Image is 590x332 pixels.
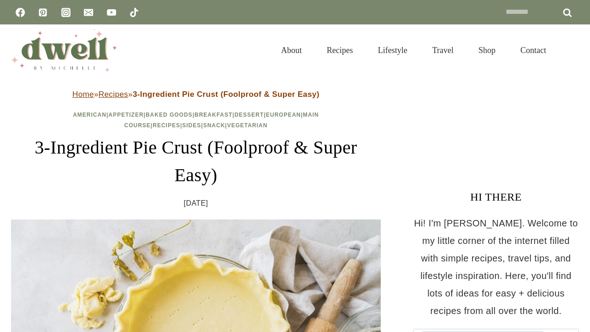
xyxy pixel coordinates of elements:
a: Shop [466,34,508,66]
nav: Primary Navigation [269,34,559,66]
a: Appetizer [108,112,143,118]
a: Lifestyle [366,34,420,66]
a: Recipes [153,122,180,129]
a: About [269,34,314,66]
a: Pinterest [34,3,52,22]
h3: HI THERE [413,189,579,205]
a: Sides [182,122,201,129]
a: Recipes [314,34,366,66]
img: DWELL by michelle [11,29,117,71]
a: Vegetarian [227,122,268,129]
p: Hi! I'm [PERSON_NAME]. Welcome to my little corner of the internet filled with simple recipes, tr... [413,214,579,320]
a: Dessert [235,112,264,118]
a: Recipes [99,90,128,99]
a: Snack [203,122,225,129]
a: Baked Goods [146,112,193,118]
a: Contact [508,34,559,66]
time: [DATE] [184,196,208,210]
span: » » [72,90,319,99]
a: TikTok [125,3,143,22]
a: Instagram [57,3,75,22]
a: Email [79,3,98,22]
a: European [266,112,301,118]
strong: 3-Ingredient Pie Crust (Foolproof & Super Easy) [133,90,319,99]
span: | | | | | | | | | | [73,112,319,129]
a: Breakfast [195,112,232,118]
a: YouTube [102,3,121,22]
a: Facebook [11,3,29,22]
button: View Search Form [563,42,579,58]
h1: 3-Ingredient Pie Crust (Foolproof & Super Easy) [11,134,381,189]
a: American [73,112,106,118]
a: Home [72,90,94,99]
a: Travel [420,34,466,66]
